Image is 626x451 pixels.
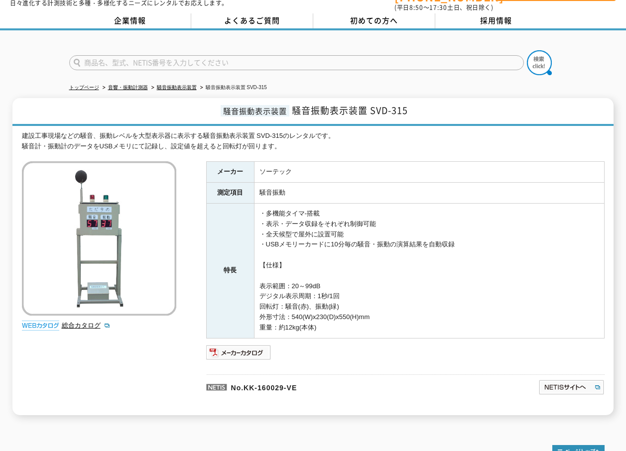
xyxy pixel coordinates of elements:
a: 音響・振動計測器 [108,85,148,90]
img: webカタログ [22,321,59,331]
span: 8:50 [409,3,423,12]
td: ・多機能タイマ-搭載 ・表示・データ収録をそれぞれ制御可能 ・全天候型で屋外に設置可能 ・USBメモリーカードに10分毎の騒音・振動の演算結果を自動収録 【仕様】 表示範囲：20～99dB デジ... [254,204,604,338]
a: 企業情報 [69,13,191,28]
input: 商品名、型式、NETIS番号を入力してください [69,55,524,70]
img: btn_search.png [527,50,552,75]
a: メーカーカタログ [206,351,271,358]
a: よくあるご質問 [191,13,313,28]
td: 騒音振動 [254,183,604,204]
a: トップページ [69,85,99,90]
span: 初めての方へ [350,15,398,26]
span: 17:30 [429,3,447,12]
a: 初めての方へ [313,13,435,28]
img: メーカーカタログ [206,344,271,360]
a: 騒音振動表示装置 [157,85,197,90]
a: 採用情報 [435,13,557,28]
img: 騒音振動表示装置 SVD-315 [22,161,176,316]
td: ソーテック [254,162,604,183]
a: 総合カタログ [62,322,111,329]
li: 騒音振動表示装置 SVD-315 [198,83,267,93]
div: 建設工事現場などの騒音、振動レベルを大型表示器に表示する騒音振動表示装置 SVD-315のレンタルです。 騒音計・振動計のデータをUSBメモリにて記録し、設定値を超えると回転灯が回ります。 [22,131,605,152]
th: 特長 [206,204,254,338]
span: (平日 ～ 土日、祝日除く) [394,3,493,12]
th: 測定項目 [206,183,254,204]
img: NETISサイトへ [538,379,605,395]
span: 騒音振動表示装置 [221,105,289,116]
p: No.KK-160029-VE [206,374,442,398]
span: 騒音振動表示装置 SVD-315 [292,104,408,117]
th: メーカー [206,162,254,183]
